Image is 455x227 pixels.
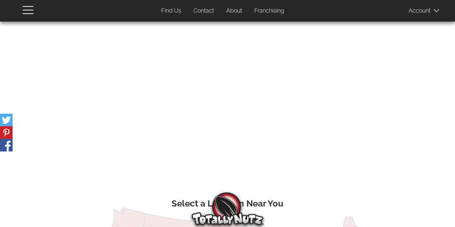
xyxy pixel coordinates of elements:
a: Franchising [249,4,290,18]
a: Find Us [156,4,187,18]
a: About [221,4,247,18]
img: Totally Nutz Logo [192,192,264,225]
a: Contact [188,4,219,18]
h3: Select a Location Near You [28,199,427,208]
